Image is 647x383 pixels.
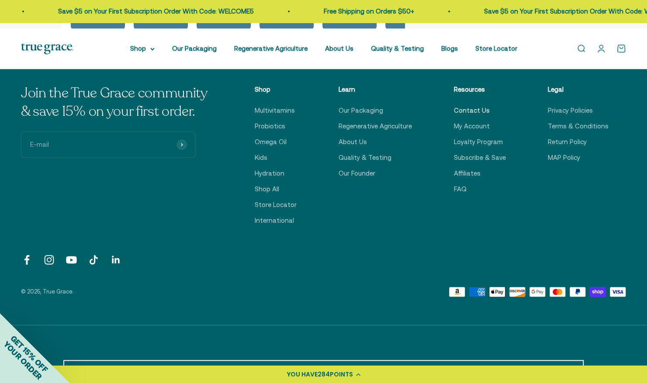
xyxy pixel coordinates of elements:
a: Our Founder [339,168,375,179]
div: Add [97,16,111,23]
a: Probiotics [255,121,285,131]
summary: Shop [130,43,155,54]
a: Regenerative Agriculture [339,121,412,131]
a: Store Locator [255,200,297,210]
a: Affiliates [454,168,481,179]
p: Join the True Grace community & save 15% on your first order. [21,84,213,121]
span: YOU HAVE [287,370,318,379]
a: Loyalty Program [454,137,503,147]
a: International [255,215,294,226]
a: Follow on LinkedIn [110,254,122,266]
a: Shop All [255,184,279,194]
p: Resources [454,84,506,95]
span: YOUR ORDER [2,339,44,381]
a: Regenerative Agriculture [234,45,308,52]
a: My Account [454,121,490,131]
a: Free Shipping on Orders $50+ [300,7,390,15]
span: GET 15% OFF [9,333,49,374]
a: Return Policy [548,137,587,147]
a: Quality & Testing [339,152,391,163]
a: Multivitamins [255,105,295,116]
span: POINTS [330,370,353,379]
div: Add [349,16,363,23]
a: About Us [325,45,353,52]
a: Kids [255,152,267,163]
a: Blogs [441,45,458,52]
a: MAP Policy [548,152,580,163]
p: Learn [339,84,412,95]
a: Follow on Instagram [43,254,55,266]
a: Follow on TikTok [88,254,100,266]
a: FAQ [454,184,467,194]
a: Our Packaging [172,45,217,52]
p: © 2025, True Grace. [21,287,74,297]
p: Legal [548,84,609,95]
a: Follow on YouTube [66,254,77,266]
a: Quality & Testing [371,45,424,52]
a: Subscribe & Save [454,152,506,163]
a: Store Locator [475,45,517,52]
div: Add [160,16,174,23]
p: Shop [255,84,297,95]
div: Add [286,16,300,23]
a: Terms & Conditions [548,121,609,131]
a: Hydration [255,168,284,179]
a: Follow on Facebook [21,254,33,266]
p: Save $5 on Your First Subscription Order With Code: WELCOME5 [34,6,230,17]
a: Contact Us [454,105,490,116]
a: Privacy Policies [548,105,593,116]
div: Add [223,16,237,23]
span: 284 [318,370,330,379]
a: Our Packaging [339,105,383,116]
a: Omega Oil [255,137,287,147]
a: About Us [339,137,367,147]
